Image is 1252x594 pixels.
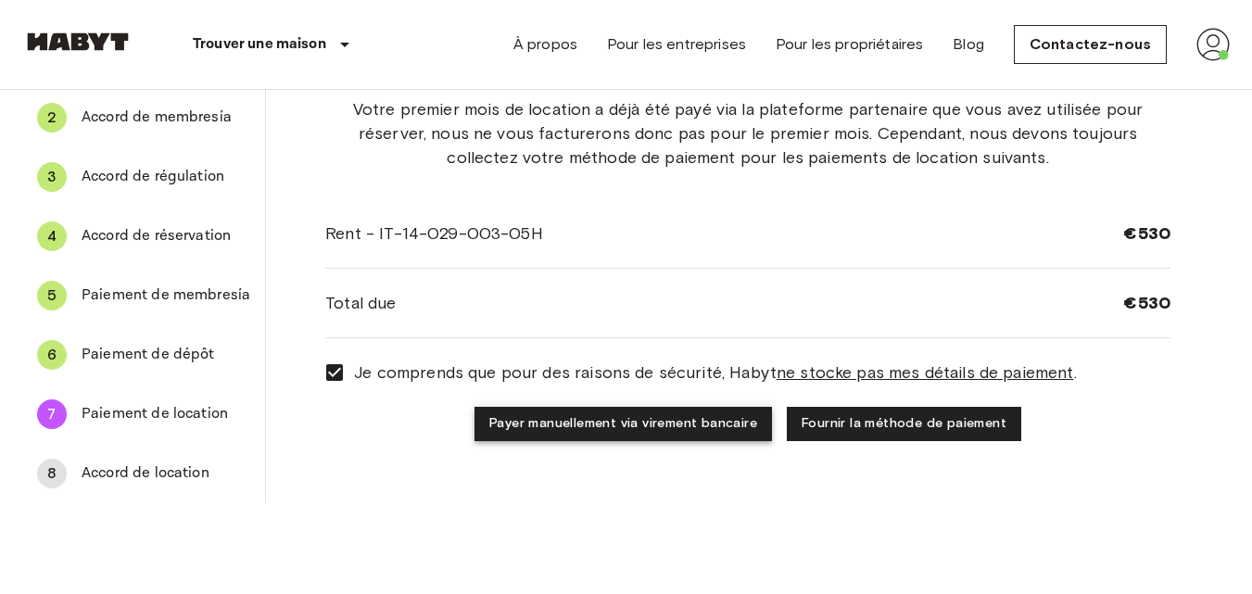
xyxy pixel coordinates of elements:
[474,407,772,441] button: Payer manuellement via virement bancaire
[325,221,543,246] span: Rent - IT-14-029-003-05H
[37,162,67,192] div: 3
[22,32,133,51] img: Habyt
[1014,25,1167,64] a: Contactez-nous
[325,291,396,315] span: Total due
[22,95,265,140] div: 2Accord de membresía
[82,107,250,129] span: Accord de membresía
[22,155,265,199] div: 3Accord de régulation
[37,459,67,488] div: 8
[607,33,746,56] a: Pour les entreprises
[22,333,265,377] div: 6Paiement de dépôt
[953,33,984,56] a: Blog
[82,166,250,188] span: Accord de régulation
[22,451,265,496] div: 8Accord de location
[1196,28,1230,61] img: avatar
[82,225,250,247] span: Accord de réservation
[787,407,1021,441] button: Fournir la méthode de paiement
[354,360,1077,385] span: Je comprends que pour des raisons de sécurité, Habyt .
[22,273,265,318] div: 5Paiement de membresía
[193,33,326,56] p: Trouver une maison
[37,103,67,133] div: 2
[22,392,265,436] div: 7Paiement de location
[22,214,265,259] div: 4Accord de réservation
[37,221,67,251] div: 4
[1123,292,1170,314] span: €530
[82,344,250,366] span: Paiement de dépôt
[513,33,577,56] a: À propos
[325,97,1170,170] span: Votre premier mois de location a déjà été payé via la plateforme partenaire que vous avez utilisé...
[1123,222,1170,245] span: €530
[777,362,1074,383] u: ne stocke pas mes détails de paiement
[776,33,923,56] a: Pour les propriétaires
[37,340,67,370] div: 6
[37,399,67,429] div: 7
[82,284,250,307] span: Paiement de membresía
[37,281,67,310] div: 5
[82,462,250,485] span: Accord de location
[82,403,250,425] span: Paiement de location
